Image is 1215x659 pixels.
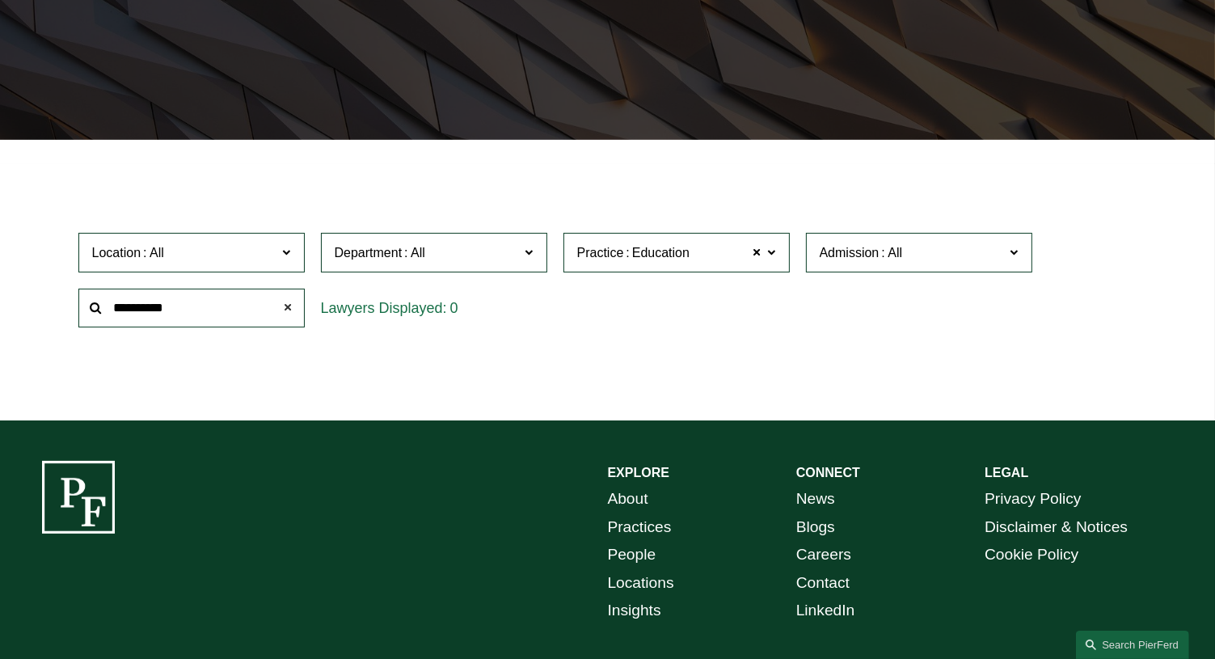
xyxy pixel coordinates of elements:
[796,597,855,625] a: LinkedIn
[450,300,458,316] span: 0
[796,541,851,569] a: Careers
[796,485,835,513] a: News
[608,513,672,542] a: Practices
[608,597,661,625] a: Insights
[796,466,860,479] strong: CONNECT
[632,243,690,264] span: Education
[608,541,656,569] a: People
[796,569,850,598] a: Contact
[608,569,674,598] a: Locations
[608,485,648,513] a: About
[796,513,835,542] a: Blogs
[1076,631,1189,659] a: Search this site
[985,466,1028,479] strong: LEGAL
[92,246,141,260] span: Location
[608,466,669,479] strong: EXPLORE
[335,246,403,260] span: Department
[985,541,1078,569] a: Cookie Policy
[985,513,1128,542] a: Disclaimer & Notices
[820,246,880,260] span: Admission
[577,246,624,260] span: Practice
[985,485,1081,513] a: Privacy Policy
